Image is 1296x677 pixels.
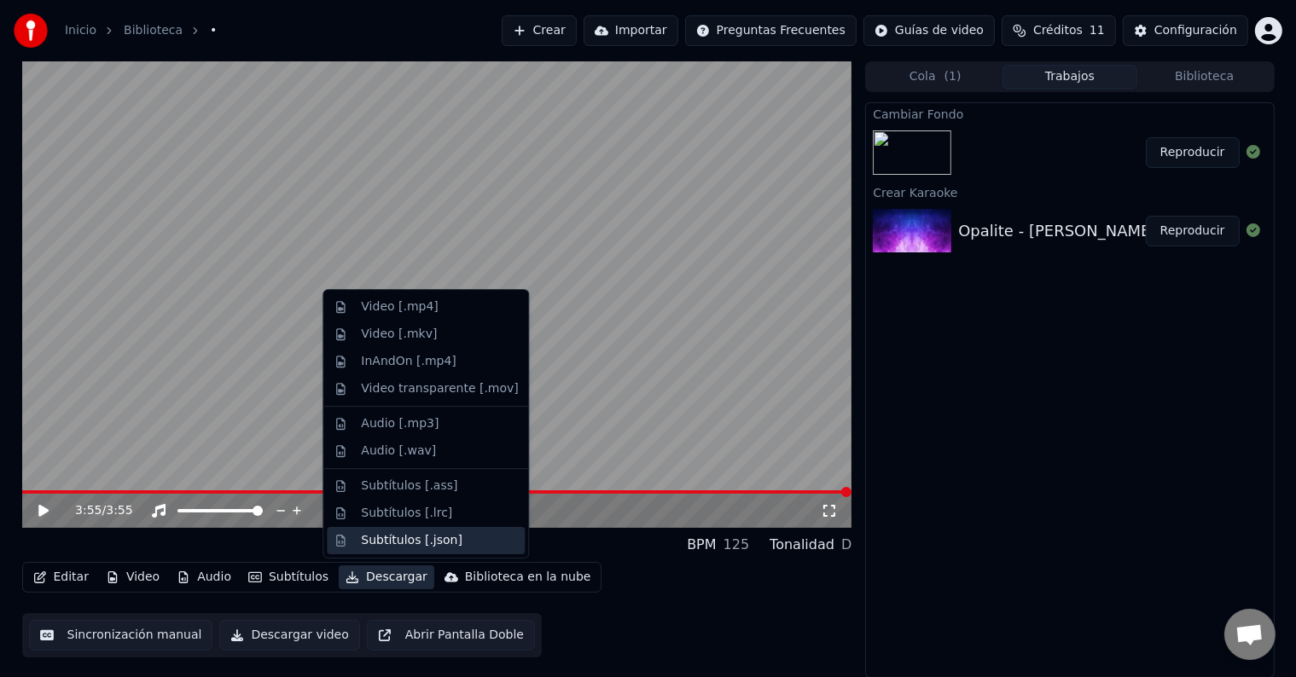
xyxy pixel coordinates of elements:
button: Configuración [1123,15,1248,46]
div: Cambiar Fondo [866,103,1273,124]
div: Subtítulos [.json] [361,532,462,549]
div: Video [.mkv] [361,326,437,343]
button: Video [99,565,166,589]
nav: breadcrumb [65,22,217,39]
button: Crear [502,15,577,46]
div: Video [.mp4] [361,298,438,315]
div: Chat abierto [1224,609,1276,660]
button: Editar [26,565,96,589]
button: Reproducir [1146,216,1240,246]
div: Tonalidad [770,535,834,555]
button: Abrir Pantalla Doble [367,620,535,651]
button: Trabajos [1003,65,1137,90]
span: 11 [1090,22,1105,39]
span: ( 1 ) [944,68,962,85]
button: Audio [170,565,238,589]
div: BPM [687,535,716,555]
span: 3:55 [106,502,132,519]
button: Reproducir [1146,137,1240,168]
div: Subtítulos [.ass] [361,477,457,495]
button: Preguntas Frecuentes [685,15,857,46]
div: InAndOn [.mp4] [361,353,456,370]
img: youka [14,14,48,48]
span: 3:55 [75,502,102,519]
button: Subtítulos [241,565,335,589]
div: Biblioteca en la nube [465,569,591,586]
span: Créditos [1033,22,1083,39]
div: Configuración [1154,22,1237,39]
div: Opalite - [PERSON_NAME] [958,219,1156,243]
button: Sincronización manual [29,620,213,651]
button: Biblioteca [1137,65,1272,90]
a: Biblioteca [124,22,183,39]
button: Créditos11 [1002,15,1116,46]
span: • [210,22,217,39]
div: 125 [724,535,750,555]
button: Descargar [339,565,434,589]
div: Video transparente [.mov] [361,380,518,397]
a: Inicio [65,22,96,39]
div: Audio [.wav] [361,443,436,460]
button: Cola [868,65,1003,90]
div: Subtítulos [.lrc] [361,505,452,522]
div: / [75,502,116,519]
div: D [841,535,851,555]
button: Descargar video [219,620,359,651]
div: Audio [.mp3] [361,415,439,432]
button: Guías de video [863,15,995,46]
div: Crear Karaoke [866,182,1273,202]
button: Importar [584,15,678,46]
